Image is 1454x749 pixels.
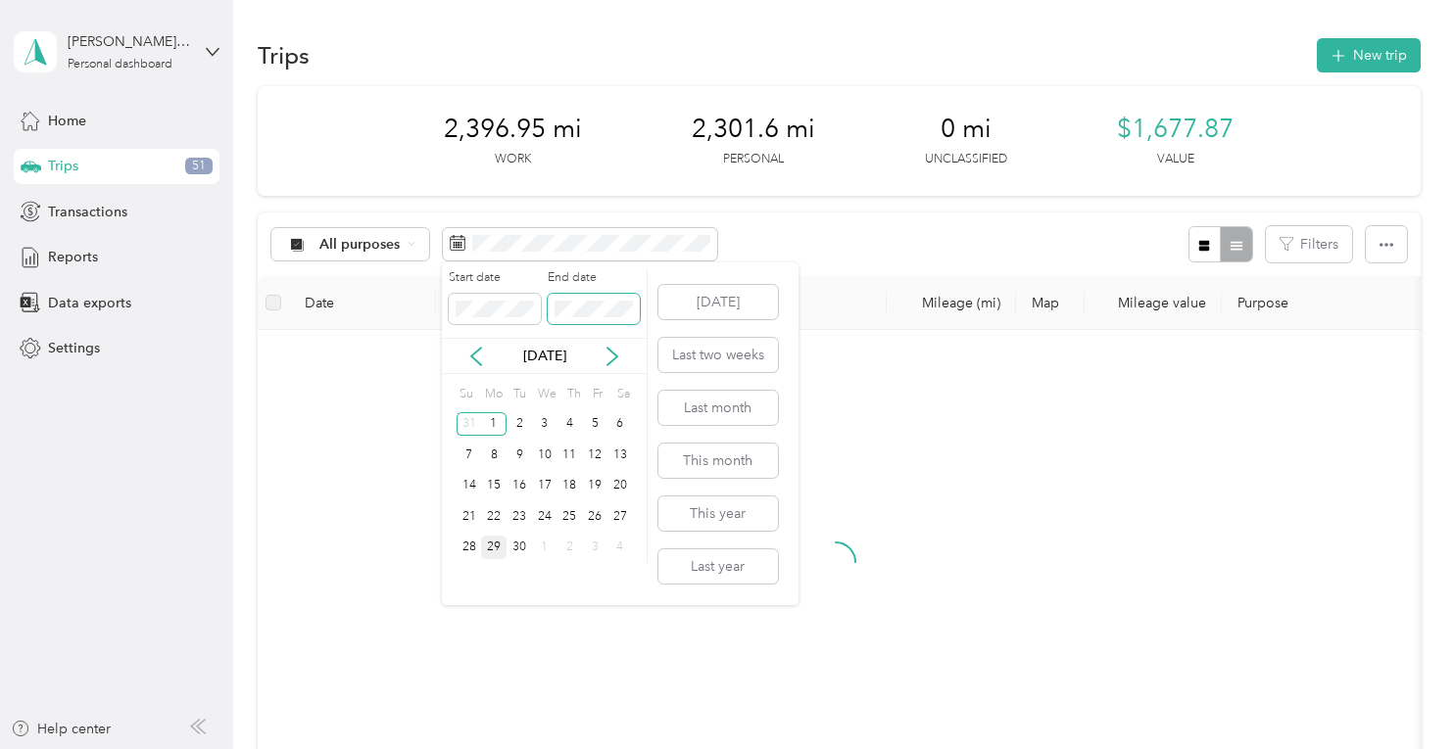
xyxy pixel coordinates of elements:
span: Settings [48,338,100,358]
th: Locations [436,276,887,330]
label: End date [548,269,640,287]
p: Unclassified [925,151,1007,168]
div: 4 [557,412,583,437]
th: Mileage (mi) [887,276,1016,330]
div: 2 [557,536,583,560]
div: 1 [481,412,507,437]
iframe: Everlance-gr Chat Button Frame [1344,639,1454,749]
button: Last two weeks [658,338,778,372]
span: 2,301.6 mi [692,114,815,145]
div: 28 [457,536,482,560]
div: 11 [557,443,583,467]
span: Reports [48,247,98,267]
span: Transactions [48,202,127,222]
div: 9 [507,443,532,467]
div: 24 [532,504,557,529]
div: 7 [457,443,482,467]
div: 23 [507,504,532,529]
div: [PERSON_NAME][EMAIL_ADDRESS][PERSON_NAME][DOMAIN_NAME] [68,31,190,52]
button: Help center [11,719,111,739]
div: Sa [614,381,633,408]
div: Personal dashboard [68,59,172,70]
div: 27 [607,504,633,529]
span: 0 mi [941,114,992,145]
button: This month [658,444,778,478]
h1: Trips [258,45,310,66]
button: New trip [1317,38,1421,72]
div: 30 [507,536,532,560]
div: Fr [589,381,607,408]
div: 2 [507,412,532,437]
p: Personal [723,151,784,168]
p: Work [495,151,531,168]
div: 6 [607,412,633,437]
p: [DATE] [504,346,586,366]
div: 29 [481,536,507,560]
div: 3 [582,536,607,560]
span: $1,677.87 [1117,114,1234,145]
button: [DATE] [658,285,778,319]
div: 3 [532,412,557,437]
button: Last month [658,391,778,425]
div: 1 [532,536,557,560]
div: 15 [481,474,507,498]
span: Trips [48,156,78,176]
div: 12 [582,443,607,467]
div: 31 [457,412,482,437]
div: 21 [457,504,482,529]
div: Su [457,381,475,408]
th: Map [1016,276,1085,330]
div: 22 [481,504,507,529]
div: 5 [582,412,607,437]
div: Mo [482,381,504,408]
th: Mileage value [1085,276,1222,330]
div: We [535,381,557,408]
div: 16 [507,474,532,498]
div: 8 [481,443,507,467]
div: 18 [557,474,583,498]
span: 51 [185,158,213,175]
div: 14 [457,474,482,498]
th: Date [289,276,436,330]
div: 4 [607,536,633,560]
div: 26 [582,504,607,529]
button: This year [658,496,778,531]
div: 13 [607,443,633,467]
span: All purposes [319,238,401,252]
div: 20 [607,474,633,498]
button: Filters [1266,226,1352,262]
div: 25 [557,504,583,529]
p: Value [1157,151,1194,168]
button: Last year [658,549,778,584]
div: 10 [532,443,557,467]
span: 2,396.95 mi [444,114,582,145]
div: Tu [509,381,528,408]
div: 19 [582,474,607,498]
div: Th [563,381,582,408]
span: Home [48,111,86,131]
label: Start date [449,269,541,287]
div: 17 [532,474,557,498]
span: Data exports [48,293,131,313]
